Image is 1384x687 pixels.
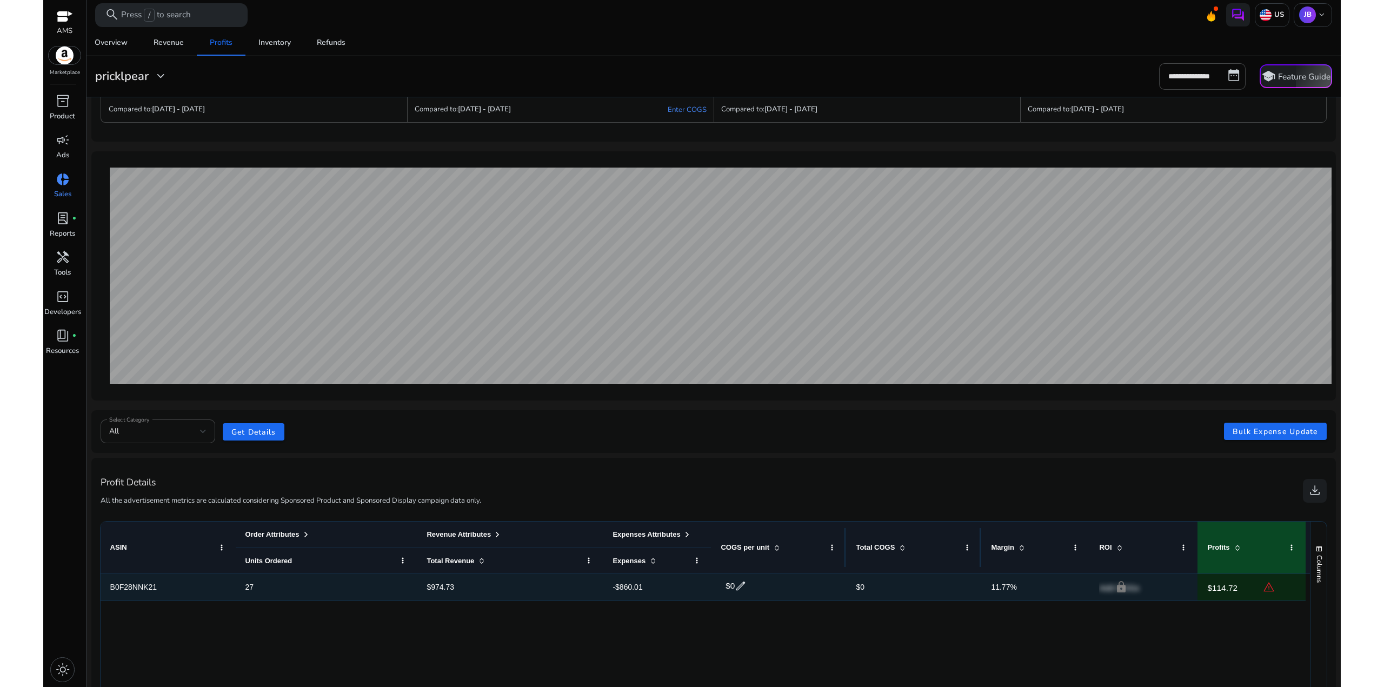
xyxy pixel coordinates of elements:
[721,104,817,115] p: Compared to:
[109,104,205,115] p: Compared to:
[43,92,82,131] a: inventory_2Product
[1260,64,1332,88] button: schoolFeature Guide
[258,39,291,46] div: Inventory
[56,150,69,161] p: Ads
[56,133,70,147] span: campaign
[56,211,70,225] span: lab_profile
[245,530,300,538] span: Order Attributes
[427,557,474,565] span: Total Revenue
[458,104,511,114] b: [DATE] - [DATE]
[43,170,82,209] a: donut_smallSales
[1028,104,1124,115] p: Compared to:
[95,39,128,46] div: Overview
[101,496,481,506] p: All the advertisement metrics are calculated considering Sponsored Product and Sponsored Display ...
[152,104,205,114] b: [DATE] - [DATE]
[50,229,75,239] p: Reports
[121,9,191,22] p: Press to search
[856,543,895,551] span: Total COGS
[46,346,79,357] p: Resources
[735,580,747,592] span: edit
[613,583,642,591] span: -$860.01
[1207,577,1237,599] p: $114.72
[154,39,184,46] div: Revenue
[427,583,454,591] span: $974.73
[56,94,70,108] span: inventory_2
[109,416,149,424] mat-label: Select Category
[415,104,511,115] p: Compared to:
[856,583,864,591] span: $0
[1317,10,1327,20] span: keyboard_arrow_down
[231,426,276,438] span: Get Details
[43,287,82,326] a: code_blocksDevelopers
[50,111,75,122] p: Product
[726,581,735,590] span: $0
[109,426,119,436] span: All
[1071,104,1124,114] b: [DATE] - [DATE]
[1303,479,1327,503] button: download
[95,69,149,83] h3: pricklpear
[54,189,71,200] p: Sales
[1207,543,1229,551] span: Profits
[154,69,168,83] span: expand_more
[101,477,481,488] h4: Profit Details
[245,557,292,565] span: Units Ordered
[56,290,70,304] span: code_blocks
[721,543,769,551] span: COGS per unit
[43,131,82,170] a: campaignAds
[245,583,254,591] span: 27
[110,543,127,551] span: ASIN
[764,104,817,114] b: [DATE] - [DATE]
[1272,10,1283,20] p: US
[54,268,71,278] p: Tools
[144,9,154,22] span: /
[56,663,70,677] span: light_mode
[56,250,70,264] span: handyman
[105,8,119,22] span: search
[43,209,82,248] a: lab_profilefiber_manual_recordReports
[1263,581,1275,593] span: warning
[1314,555,1324,583] span: Columns
[991,543,1014,551] span: Margin
[613,557,646,565] span: Expenses
[1278,71,1330,83] p: Feature Guide
[223,423,285,441] button: Get Details
[56,329,70,343] span: book_4
[1261,69,1275,83] span: school
[72,216,77,221] span: fiber_manual_record
[1099,543,1112,551] span: ROI
[991,583,1016,591] span: 11.77%
[1224,423,1327,440] button: Bulk Expense Update
[50,69,80,77] p: Marketplace
[317,39,345,46] div: Refunds
[1233,426,1318,437] span: Bulk Expense Update
[72,334,77,338] span: fiber_manual_record
[44,307,81,318] p: Developers
[1299,6,1316,23] p: JB
[613,530,680,538] span: Expenses Attributes
[56,172,70,186] span: donut_small
[1308,483,1322,497] span: download
[43,326,82,365] a: book_4fiber_manual_recordResources
[43,248,82,287] a: handymanTools
[427,530,491,538] span: Revenue Attributes
[49,46,81,64] img: amazon.svg
[1260,9,1272,21] img: us.svg
[668,105,707,115] a: Enter COGS
[57,26,73,37] p: AMS
[110,583,157,591] span: B0F28NNK21
[210,39,232,46] div: Profits
[1099,577,1188,599] p: Add COGs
